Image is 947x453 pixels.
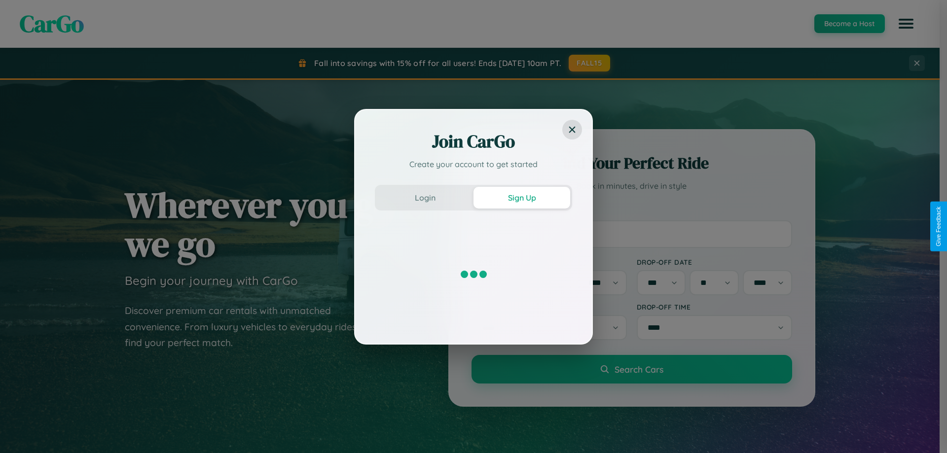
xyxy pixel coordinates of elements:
div: Give Feedback [935,207,942,246]
button: Sign Up [473,187,570,209]
h2: Join CarGo [375,130,572,153]
button: Login [377,187,473,209]
p: Create your account to get started [375,158,572,170]
iframe: Intercom live chat [10,419,34,443]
